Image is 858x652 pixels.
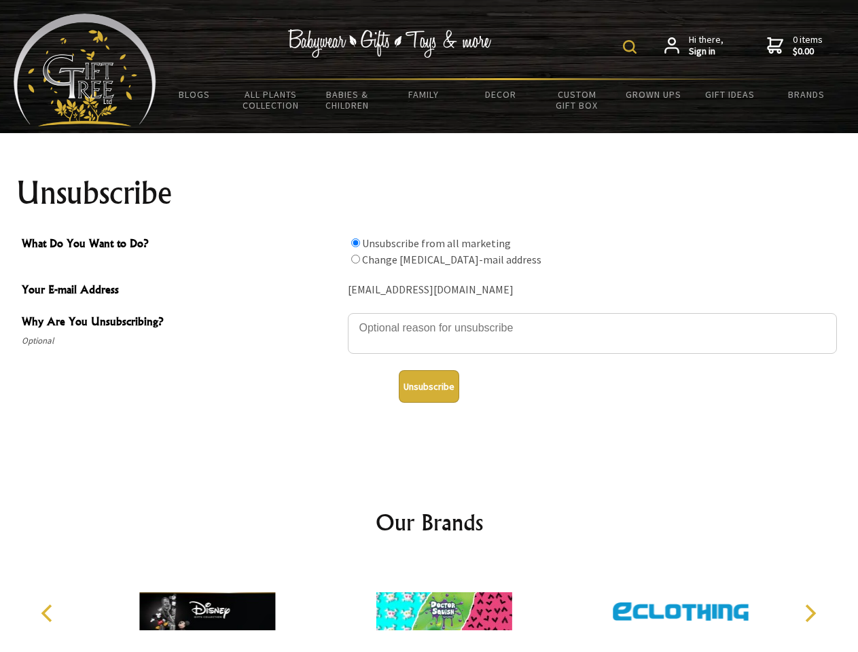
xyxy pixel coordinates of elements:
a: Decor [462,80,539,109]
h2: Our Brands [27,506,832,539]
a: BLOGS [156,80,233,109]
textarea: Why Are You Unsubscribing? [348,313,837,354]
label: Unsubscribe from all marketing [362,236,511,250]
a: Family [386,80,463,109]
img: Babyware - Gifts - Toys and more... [14,14,156,126]
a: 0 items$0.00 [767,34,823,58]
a: Custom Gift Box [539,80,615,120]
button: Unsubscribe [399,370,459,403]
img: Babywear - Gifts - Toys & more [288,29,492,58]
button: Previous [34,598,64,628]
img: product search [623,40,637,54]
button: Next [795,598,825,628]
span: Optional [22,333,341,349]
strong: Sign in [689,46,723,58]
span: Your E-mail Address [22,281,341,301]
input: What Do You Want to Do? [351,255,360,264]
label: Change [MEDICAL_DATA]-mail address [362,253,541,266]
a: Hi there,Sign in [664,34,723,58]
h1: Unsubscribe [16,177,842,209]
a: Babies & Children [309,80,386,120]
input: What Do You Want to Do? [351,238,360,247]
span: What Do You Want to Do? [22,235,341,255]
div: [EMAIL_ADDRESS][DOMAIN_NAME] [348,280,837,301]
a: All Plants Collection [233,80,310,120]
span: Why Are You Unsubscribing? [22,313,341,333]
a: Gift Ideas [692,80,768,109]
span: 0 items [793,33,823,58]
a: Grown Ups [615,80,692,109]
a: Brands [768,80,845,109]
span: Hi there, [689,34,723,58]
strong: $0.00 [793,46,823,58]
